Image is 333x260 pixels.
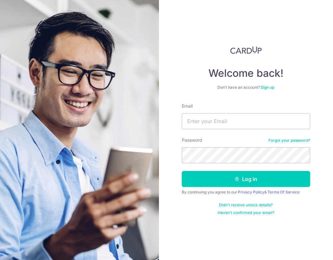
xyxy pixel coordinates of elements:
h4: Welcome back! [182,67,310,80]
a: Sign up [261,85,274,90]
div: By continuing you agree to our & [182,190,310,195]
a: Haven't confirmed your email? [218,210,274,215]
a: Privacy Policy [238,190,264,194]
a: Terms Of Service [267,190,300,194]
img: CardUp Logo [230,46,262,54]
div: Don’t have an account? [182,85,310,90]
a: Forgot your password? [268,138,310,143]
label: Password [182,137,202,143]
input: Enter your Email [182,113,310,129]
a: Didn't receive unlock details? [219,202,273,208]
button: Log in [182,171,310,187]
label: Email [182,103,193,109]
